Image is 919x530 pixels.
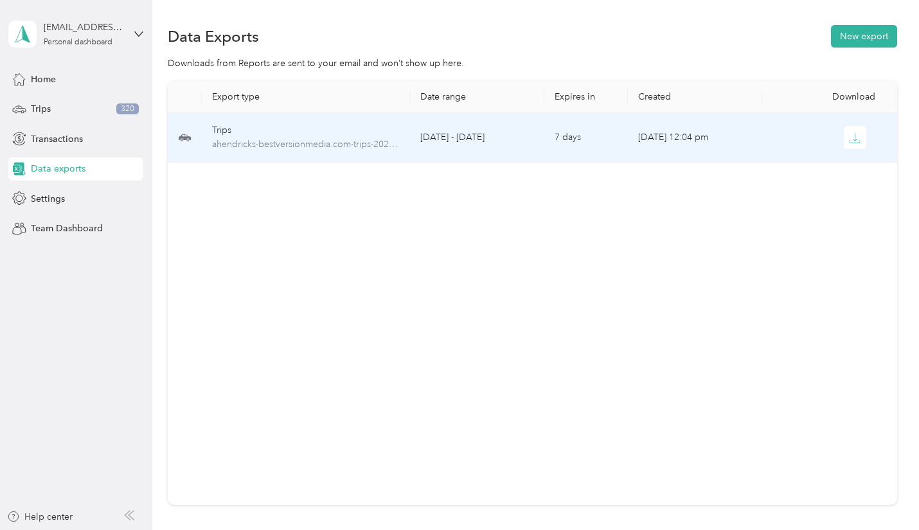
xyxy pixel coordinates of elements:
iframe: Everlance-gr Chat Button Frame [847,458,919,530]
span: ahendricks-bestversionmedia.com-trips-2024-01-01-2024-12-31.xlsx [212,137,400,152]
div: Download [772,91,886,102]
span: Settings [31,192,65,206]
td: 7 days [544,113,629,163]
h1: Data Exports [168,30,259,43]
th: Expires in [544,81,629,113]
td: [DATE] - [DATE] [410,113,544,163]
div: Downloads from Reports are sent to your email and won’t show up here. [168,57,897,70]
div: Personal dashboard [44,39,112,46]
th: Export type [202,81,410,113]
span: Transactions [31,132,83,146]
span: Home [31,73,56,86]
button: New export [831,25,897,48]
div: Trips [212,123,400,137]
span: Trips [31,102,51,116]
button: Help center [7,510,73,524]
th: Created [628,81,762,113]
span: 320 [116,103,139,115]
div: [EMAIL_ADDRESS][DOMAIN_NAME] [44,21,124,34]
span: Team Dashboard [31,222,103,235]
th: Date range [410,81,544,113]
span: Data exports [31,162,85,175]
td: [DATE] 12:04 pm [628,113,762,163]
